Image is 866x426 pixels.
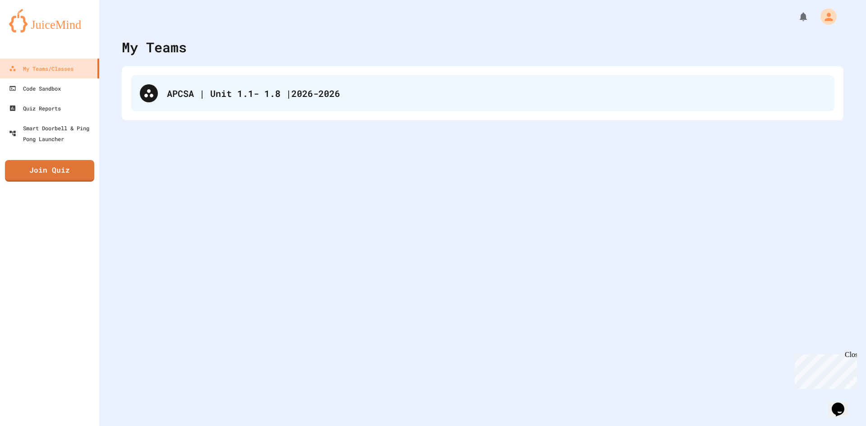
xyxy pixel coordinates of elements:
div: Code Sandbox [9,83,61,94]
div: My Teams/Classes [9,63,74,74]
div: Smart Doorbell & Ping Pong Launcher [9,123,96,144]
div: My Account [811,6,839,27]
div: Quiz Reports [9,103,61,114]
div: My Notifications [781,9,811,24]
a: Join Quiz [5,160,94,182]
div: APCSA | Unit 1.1- 1.8 |2026-2026 [167,87,825,100]
div: My Teams [122,37,187,57]
div: Chat with us now!Close [4,4,62,57]
iframe: chat widget [791,351,857,389]
iframe: chat widget [828,390,857,417]
div: APCSA | Unit 1.1- 1.8 |2026-2026 [131,75,834,111]
img: logo-orange.svg [9,9,90,32]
